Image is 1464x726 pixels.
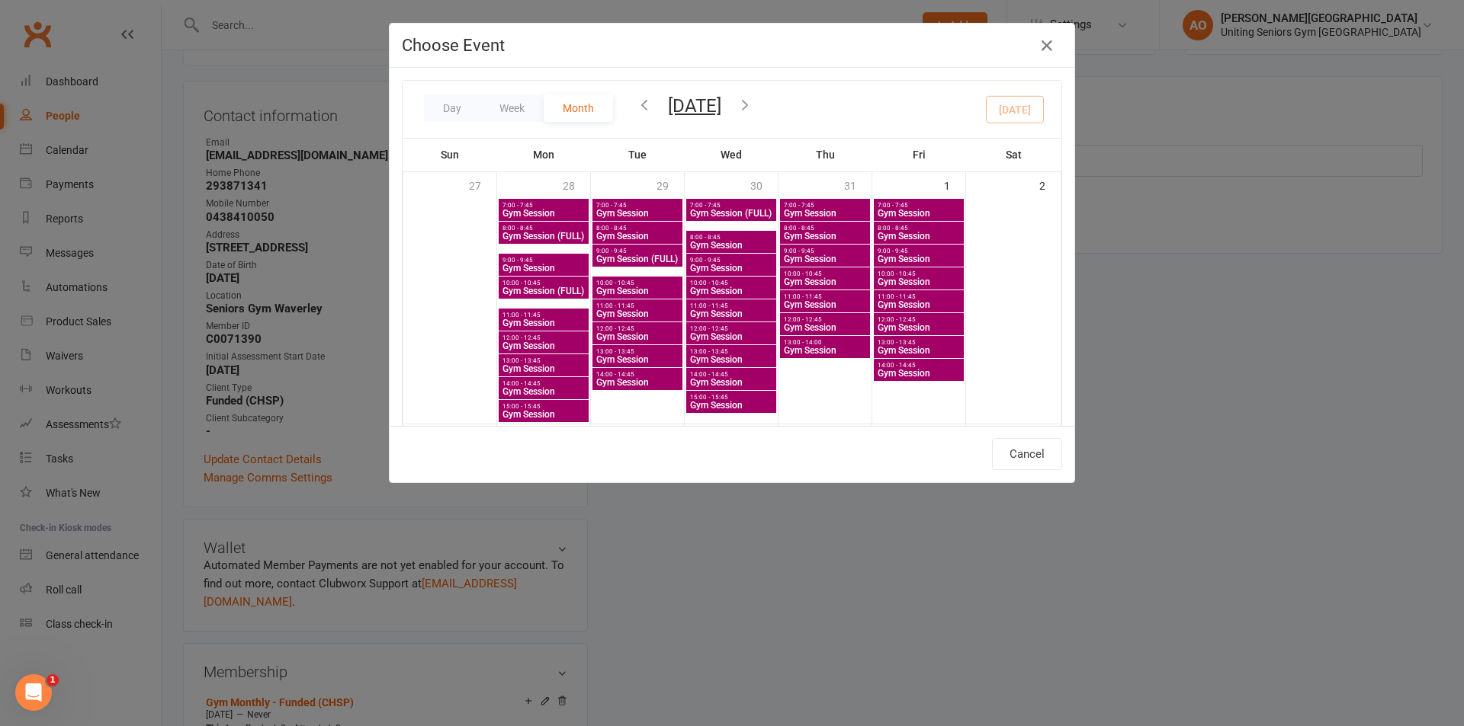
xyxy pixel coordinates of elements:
span: Gym Session [689,332,773,341]
span: 9:00 - 9:45 [596,248,679,254]
div: 28 [563,172,590,197]
span: 9:00 - 9:45 [502,257,586,264]
span: 9:00 - 9:45 [783,248,867,254]
span: Gym Session [596,378,679,387]
span: 14:00 - 14:45 [689,371,773,378]
span: 10:00 - 10:45 [502,280,586,286]
th: Wed [685,139,779,171]
span: Gym Session [783,277,867,286]
h4: Choose Event [402,36,1062,55]
th: Fri [872,139,966,171]
span: 9:00 - 9:45 [689,257,773,264]
span: Gym Session (FULL) [596,254,679,264]
button: Day [424,94,480,122]
span: Gym Session [877,300,961,309]
div: 8 [944,424,965,449]
span: 11:00 - 11:45 [877,293,961,300]
span: Gym Session [783,323,867,332]
div: 9 [1039,424,1061,449]
span: Gym Session [502,264,586,273]
span: Gym Session [502,387,586,396]
span: Gym Session [502,341,586,350]
span: 7:00 - 7:45 [502,202,586,209]
span: Gym Session [596,355,679,364]
div: 7 [850,424,872,449]
span: Gym Session [502,410,586,419]
span: 7:00 - 7:45 [783,202,867,209]
span: 9:00 - 9:45 [877,248,961,254]
span: Gym Session [877,346,961,355]
div: 27 [469,172,496,197]
div: 6 [756,424,778,449]
span: Gym Session [877,369,961,378]
span: Gym Session [877,323,961,332]
span: Gym Session [783,346,867,355]
span: Gym Session [689,286,773,296]
span: Gym Session [877,209,961,218]
span: 10:00 - 10:45 [689,280,773,286]
span: 12:00 - 12:45 [877,316,961,323]
div: 5 [663,424,684,449]
span: 14:00 - 14:45 [596,371,679,378]
span: Gym Session [783,232,867,241]
span: 11:00 - 11:45 [502,312,586,318]
th: Thu [779,139,872,171]
span: 10:00 - 10:45 [877,270,961,277]
span: Gym Session [596,332,679,341]
span: 12:00 - 12:45 [596,325,679,332]
span: 7:00 - 7:45 [877,202,961,209]
span: 12:00 - 12:45 [502,334,586,341]
span: Gym Session [689,401,773,410]
th: Tue [591,139,685,171]
span: 8:00 - 8:45 [596,225,679,232]
div: 2 [1039,172,1061,197]
button: Cancel [992,438,1062,470]
span: Gym Session [502,209,586,218]
span: Gym Session (FULL) [689,209,773,218]
span: 13:00 - 14:00 [783,339,867,346]
span: 15:00 - 15:45 [689,394,773,401]
div: 3 [475,424,496,449]
span: Gym Session [502,318,586,328]
div: 4 [569,424,590,449]
button: Week [480,94,544,122]
div: 30 [750,172,778,197]
span: 8:00 - 8:45 [877,225,961,232]
span: Gym Session [596,232,679,241]
span: Gym Session [689,264,773,273]
span: 14:00 - 14:45 [502,380,586,387]
span: 7:00 - 7:45 [596,202,679,209]
span: 8:00 - 8:45 [783,225,867,232]
span: Gym Session [783,209,867,218]
span: 14:00 - 14:45 [877,362,961,369]
span: Gym Session [502,364,586,373]
span: Gym Session [783,300,867,309]
span: Gym Session [596,309,679,318]
span: 10:00 - 10:45 [783,270,867,277]
span: Gym Session [689,355,773,364]
span: 13:00 - 13:45 [502,357,586,364]
span: 7:00 - 7:45 [689,202,773,209]
span: Gym Session [877,254,961,264]
span: 8:00 - 8:45 [689,234,773,241]
span: 10:00 - 10:45 [596,280,679,286]
span: Gym Session [596,209,679,218]
span: Gym Session [877,232,961,241]
span: 13:00 - 13:45 [596,348,679,355]
span: Gym Session [877,277,961,286]
span: Gym Session [689,378,773,387]
button: [DATE] [668,95,721,117]
span: 15:00 - 15:45 [502,403,586,410]
div: 31 [844,172,872,197]
button: Month [544,94,613,122]
span: Gym Session [783,254,867,264]
span: 8:00 - 8:45 [502,225,586,232]
span: Gym Session (FULL) [502,232,586,241]
div: 1 [944,172,965,197]
span: Gym Session [689,309,773,318]
span: 11:00 - 11:45 [783,293,867,300]
span: 1 [47,674,59,686]
iframe: Intercom live chat [15,674,52,711]
div: 29 [657,172,684,197]
th: Mon [497,139,591,171]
